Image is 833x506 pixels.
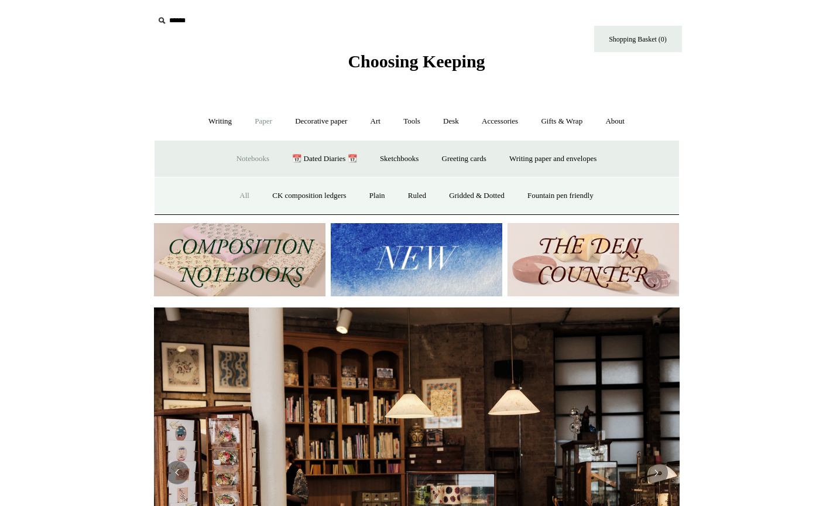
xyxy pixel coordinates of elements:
a: Decorative paper [284,106,358,137]
img: New.jpg__PID:f73bdf93-380a-4a35-bcfe-7823039498e1 [331,223,502,296]
a: Gifts & Wrap [530,106,593,137]
a: Choosing Keeping [348,61,485,69]
a: Paper [244,106,283,137]
a: Writing [198,106,242,137]
button: Previous [166,461,189,484]
a: Fountain pen friendly [517,180,604,211]
a: Gridded & Dotted [438,180,515,211]
img: The Deli Counter [508,223,679,296]
a: All [229,180,260,211]
span: Choosing Keeping [348,52,485,71]
a: CK composition ledgers [262,180,356,211]
a: About [595,106,635,137]
a: Tools [393,106,431,137]
button: Next [645,461,668,484]
a: Sketchbooks [369,143,429,175]
a: Ruled [397,180,437,211]
a: 📆 Dated Diaries 📆 [282,143,367,175]
img: 202302 Composition ledgers.jpg__PID:69722ee6-fa44-49dd-a067-31375e5d54ec [154,223,325,296]
a: Greeting cards [431,143,497,175]
a: Plain [359,180,396,211]
a: Shopping Basket (0) [594,26,682,52]
a: Accessories [471,106,529,137]
a: Desk [433,106,469,137]
a: Art [360,106,391,137]
a: Writing paper and envelopes [499,143,607,175]
a: Notebooks [226,143,280,175]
